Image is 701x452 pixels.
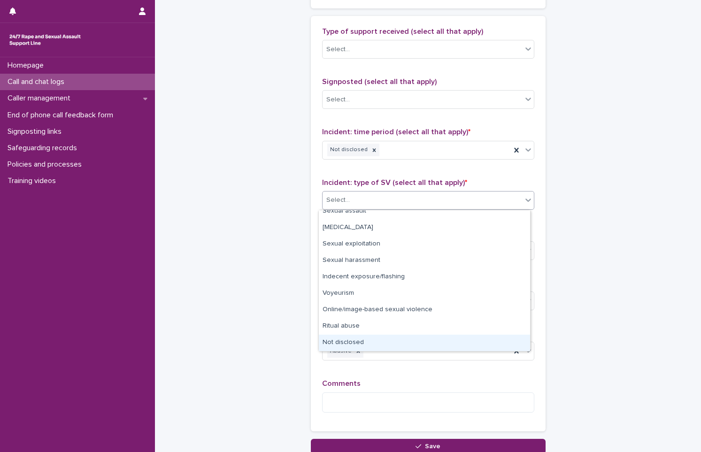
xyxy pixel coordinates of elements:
[319,220,530,236] div: Child sexual abuse
[319,335,530,351] div: Not disclosed
[4,176,63,185] p: Training videos
[319,302,530,318] div: Online/image-based sexual violence
[322,380,361,387] span: Comments
[4,111,121,120] p: End of phone call feedback form
[319,285,530,302] div: Voyeurism
[327,144,369,156] div: Not disclosed
[319,253,530,269] div: Sexual harassment
[4,127,69,136] p: Signposting links
[322,128,470,136] span: Incident: time period (select all that apply)
[319,236,530,253] div: Sexual exploitation
[8,31,83,49] img: rhQMoQhaT3yELyF149Cw
[425,443,440,450] span: Save
[322,78,437,85] span: Signposted (select all that apply)
[4,160,89,169] p: Policies and processes
[4,61,51,70] p: Homepage
[322,179,467,186] span: Incident: type of SV (select all that apply)
[319,269,530,285] div: Indecent exposure/flashing
[322,28,483,35] span: Type of support received (select all that apply)
[4,144,85,153] p: Safeguarding records
[4,94,78,103] p: Caller management
[4,77,72,86] p: Call and chat logs
[326,195,350,205] div: Select...
[326,45,350,54] div: Select...
[326,95,350,105] div: Select...
[319,203,530,220] div: Sexual assault
[319,318,530,335] div: Ritual abuse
